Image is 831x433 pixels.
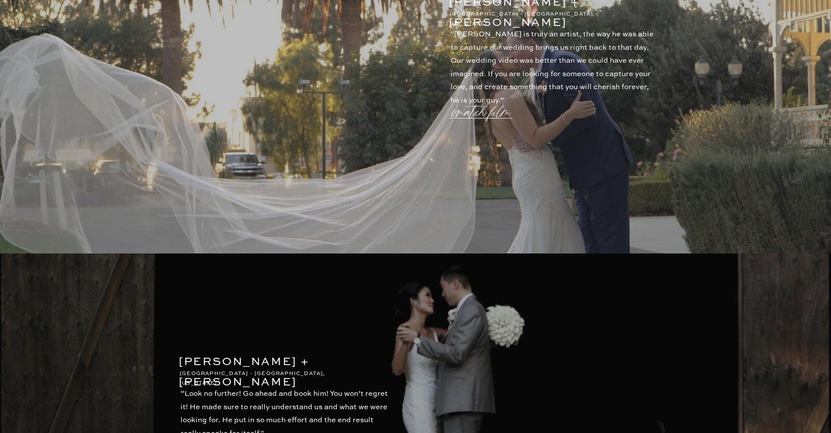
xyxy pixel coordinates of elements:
[451,28,659,98] p: "[PERSON_NAME] is truly an artist, the way he was able to capture our wedding brings us right bac...
[179,352,360,364] p: [PERSON_NAME] + [PERSON_NAME]
[453,90,515,123] a: watch film
[180,369,361,377] p: [GEOGRAPHIC_DATA] - [GEOGRAPHIC_DATA], [US_STATE]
